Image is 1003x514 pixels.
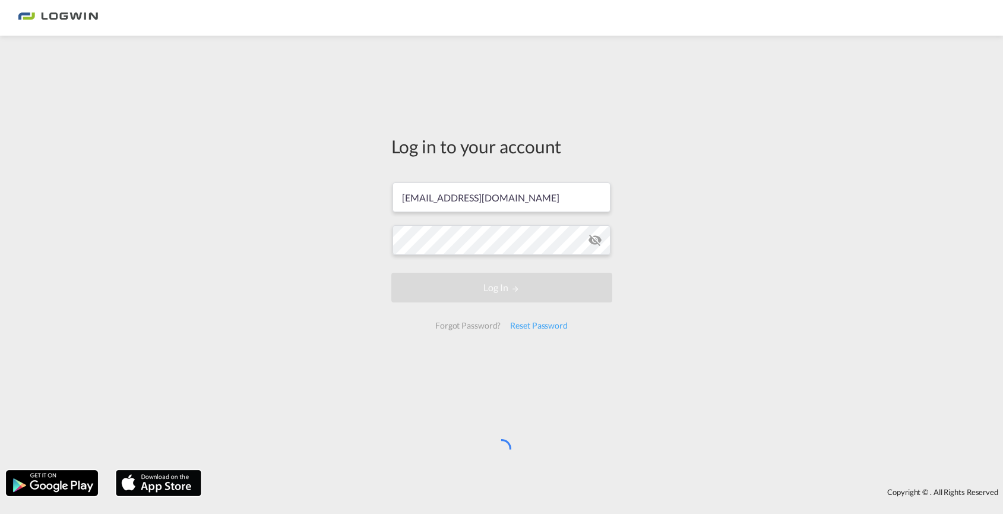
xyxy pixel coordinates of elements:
[431,315,505,336] div: Forgot Password?
[18,5,98,31] img: 2761ae10d95411efa20a1f5e0282d2d7.png
[588,233,602,247] md-icon: icon-eye-off
[5,469,99,497] img: google.png
[393,182,610,212] input: Enter email/phone number
[391,273,612,302] button: LOGIN
[207,482,1003,502] div: Copyright © . All Rights Reserved
[115,469,203,497] img: apple.png
[505,315,572,336] div: Reset Password
[391,134,612,159] div: Log in to your account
